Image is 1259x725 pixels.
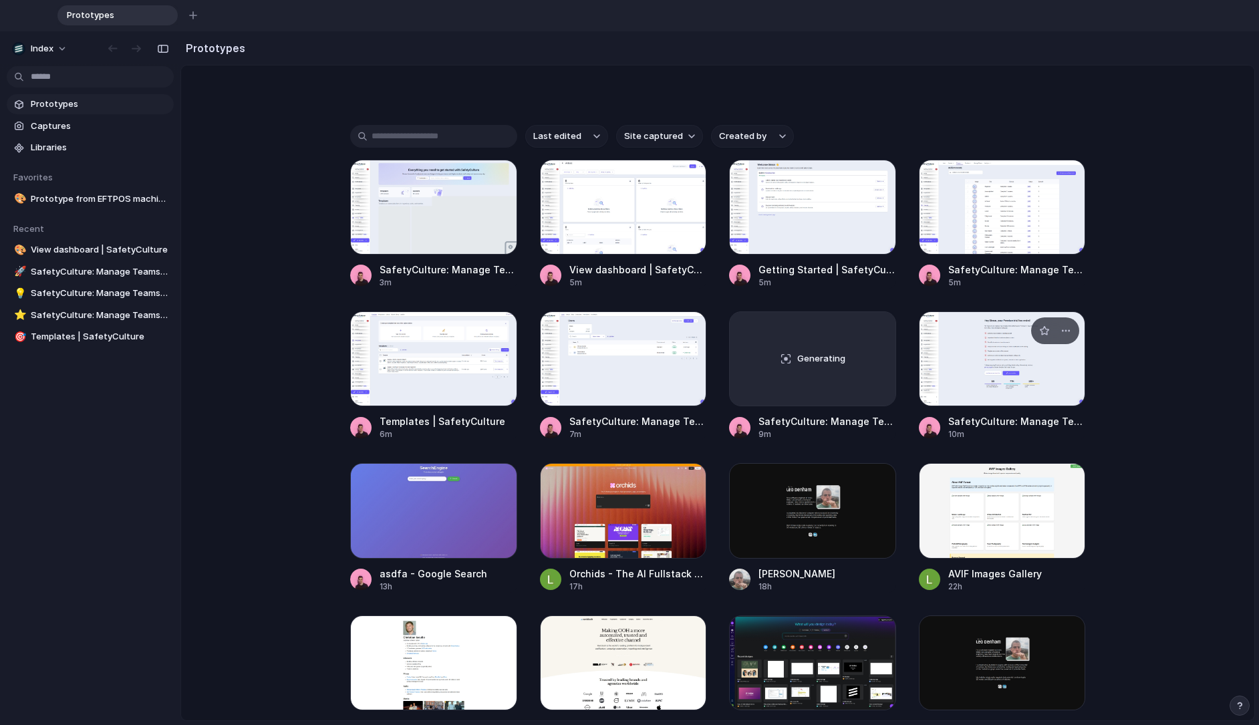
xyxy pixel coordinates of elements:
button: 🎨 [12,243,25,257]
a: 💡SafetyCulture: Manage Teams and Inspection Data | SafetyCulture [7,283,174,303]
div: SafetyCulture: Manage Teams and Inspection Data | SafetyCulture [569,414,707,428]
a: GeneratingSafetyCulture: Manage Teams and Inspection Data | SafetyCulture9m [729,311,896,440]
a: Templates | SafetyCultureTemplates | SafetyCulture6m [350,311,517,440]
span: Index [31,42,53,55]
a: 🎨Prototype from EFTPOS machines | eCommerce | free quote | Tyro [7,189,174,209]
button: Last edited [525,125,608,148]
a: asdfa - Google Searchasdfa - Google Search13h [350,463,517,592]
div: 10m [948,428,1086,440]
span: Prototype from EFTPOS machines | eCommerce | free quote | Tyro [31,192,168,206]
div: 💡 [14,286,23,301]
a: 🎯Templates | SafetyCulture [7,327,174,347]
div: SafetyCulture: Manage Teams and Inspection Data [948,263,1086,277]
div: SafetyCulture: Manage Teams and Inspection Data | SafetyCulture [380,263,517,277]
a: Leo Denham[PERSON_NAME]18h [729,463,896,592]
div: 22h [948,581,1042,593]
a: 🎨View dashboard | SafetyCulture [7,240,174,260]
div: 6m [380,428,505,440]
div: Getting Started | SafetyCulture [758,263,896,277]
div: 3m [380,277,517,289]
button: 🎨 [12,192,25,206]
a: Orchids - The AI Fullstack EngineerOrchids - The AI Fullstack Engineer17h [540,463,707,592]
div: 18h [758,581,835,593]
a: AVIF Images GalleryAVIF Images Gallery22h [919,463,1086,592]
span: Site captured [624,130,683,143]
span: Favorites [13,172,53,182]
span: SafetyCulture: Manage Teams and Inspection Data [31,265,168,279]
div: 🎨 [14,243,23,258]
div: ⭐ [14,307,23,323]
span: Templates | SafetyCulture [31,330,168,343]
div: Prototypes [57,5,178,25]
span: Libraries [31,141,168,154]
div: 🚀 [14,264,23,279]
a: SafetyCulture: Manage Teams and Inspection DataSafetyCulture: Manage Teams and Inspection Data5m [919,160,1086,289]
span: Created by [719,130,766,143]
button: ⭐ [12,309,25,322]
a: SafetyCulture: Manage Teams and Inspection Data | SafetyCultureSafetyCulture: Manage Teams and In... [350,160,517,289]
div: 5m [948,277,1086,289]
div: Templates | SafetyCulture [380,414,505,428]
div: 5m [758,277,896,289]
span: Recent [13,223,44,234]
a: ⭐SafetyCulture: Manage Teams and Inspection Data | SafetyCulture [7,305,174,325]
span: Generating [797,352,845,366]
div: asdfa - Google Search [380,567,487,581]
button: 🚀 [12,265,25,279]
span: Prototypes [31,98,168,111]
span: Last edited [533,130,581,143]
button: Index [7,38,74,59]
a: SafetyCulture: Manage Teams and Inspection Data | SafetyCultureSafetyCulture: Manage Teams and In... [919,311,1086,440]
span: View dashboard | SafetyCulture [31,243,168,257]
button: 🎯 [12,330,25,343]
div: 7m [569,428,707,440]
div: 9m [758,428,896,440]
div: 5m [569,277,707,289]
a: Prototypes [7,94,174,114]
div: SafetyCulture: Manage Teams and Inspection Data | SafetyCulture [758,414,896,428]
span: Captures [31,120,168,133]
a: SafetyCulture: Manage Teams and Inspection Data | SafetyCultureSafetyCulture: Manage Teams and In... [540,311,707,440]
div: 🎯 [14,329,23,345]
div: 13h [380,581,487,593]
a: View dashboard | SafetyCultureView dashboard | SafetyCulture5m [540,160,707,289]
h2: Prototypes [180,40,245,56]
button: Site captured [616,125,703,148]
button: Created by [711,125,794,148]
a: 🚀SafetyCulture: Manage Teams and Inspection Data [7,262,174,282]
span: Prototypes [61,9,156,22]
div: [PERSON_NAME] [758,567,835,581]
div: View dashboard | SafetyCulture [569,263,707,277]
button: 💡 [12,287,25,300]
a: Libraries [7,138,174,158]
div: 17h [569,581,707,593]
div: Orchids - The AI Fullstack Engineer [569,567,707,581]
span: SafetyCulture: Manage Teams and Inspection Data | SafetyCulture [31,309,168,322]
div: AVIF Images Gallery [948,567,1042,581]
div: 🎨 [14,191,23,206]
a: Captures [7,116,174,136]
a: Getting Started | SafetyCultureGetting Started | SafetyCulture5m [729,160,896,289]
div: SafetyCulture: Manage Teams and Inspection Data | SafetyCulture [948,414,1086,428]
span: SafetyCulture: Manage Teams and Inspection Data | SafetyCulture [31,287,168,300]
